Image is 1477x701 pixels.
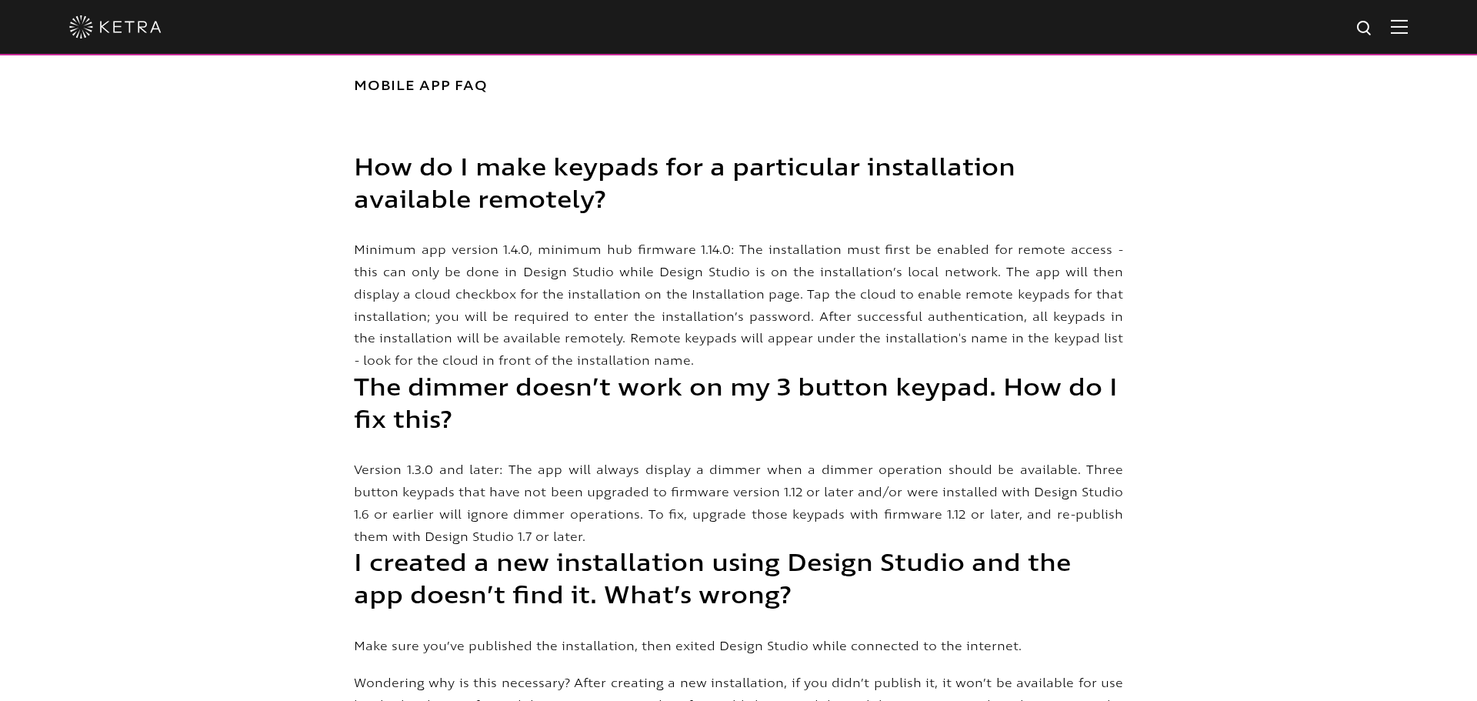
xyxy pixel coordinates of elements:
[354,152,1123,216] h3: How do I make keypads for a particular installation available remotely?
[354,459,1123,548] p: Version 1.3.0 and later: The app will always display a dimmer when a dimmer operation should be a...
[1391,19,1408,34] img: Hamburger%20Nav.svg
[69,15,162,38] img: ketra-logo-2019-white
[354,239,1123,372] p: Minimum app version 1.4.0, minimum hub firmware 1.14.0: The installation must first be enabled fo...
[354,636,1123,658] p: Make sure you’ve published the installation, then exited Design Studio while connected to the int...
[1355,19,1375,38] img: search icon
[354,76,1123,95] h6: Mobile App FAQ
[354,372,1123,436] h3: The dimmer doesn’t work on my 3 button keypad. How do I fix this?
[354,548,1123,612] h3: I created a new installation using Design Studio and the app doesn’t find it. What’s wrong?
